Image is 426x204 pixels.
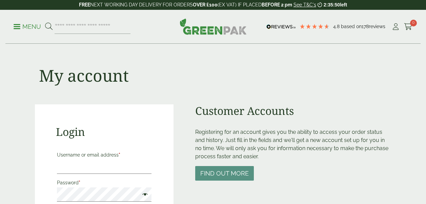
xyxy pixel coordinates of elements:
span: Based on [341,24,362,29]
strong: FREE [79,2,90,7]
h1: My account [39,66,129,85]
label: Username or email address [57,150,152,160]
span: 178 [362,24,369,29]
img: REVIEWS.io [266,24,296,29]
i: Cart [404,23,412,30]
p: Menu [14,23,41,31]
button: Find out more [195,166,254,181]
a: See T&C's [293,2,316,7]
a: Menu [14,23,41,29]
h2: Login [56,125,153,138]
img: GreenPak Supplies [180,18,247,35]
strong: BEFORE 2 pm [262,2,292,7]
a: 0 [404,22,412,32]
span: 2:35:50 [324,2,340,7]
div: 4.78 Stars [299,23,330,29]
span: 0 [410,20,417,26]
span: left [340,2,347,7]
span: 4.8 [333,24,341,29]
a: Find out more [195,170,254,177]
strong: OVER £100 [193,2,218,7]
span: reviews [369,24,385,29]
p: Registering for an account gives you the ability to access your order status and history. Just fi... [195,128,391,161]
h2: Customer Accounts [195,104,391,117]
label: Password [57,178,152,187]
i: My Account [391,23,400,30]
